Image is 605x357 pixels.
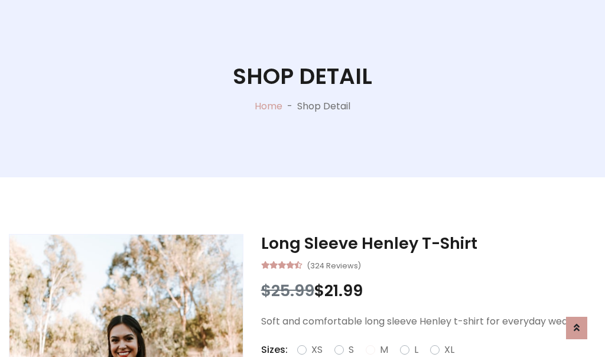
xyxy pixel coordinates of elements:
p: - [282,99,297,113]
label: XS [311,343,323,357]
p: Shop Detail [297,99,350,113]
label: M [380,343,388,357]
p: Sizes: [261,343,288,357]
label: XL [444,343,454,357]
span: 21.99 [324,280,363,301]
a: Home [255,99,282,113]
p: Soft and comfortable long sleeve Henley t-shirt for everyday wear. [261,314,596,329]
span: $25.99 [261,280,314,301]
label: S [349,343,354,357]
h1: Shop Detail [233,63,372,90]
label: L [414,343,418,357]
small: (324 Reviews) [307,258,361,272]
h3: Long Sleeve Henley T-Shirt [261,234,596,253]
h3: $ [261,281,596,300]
